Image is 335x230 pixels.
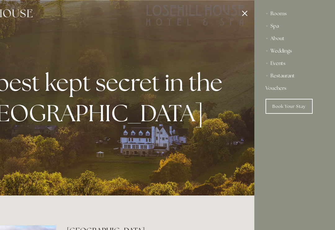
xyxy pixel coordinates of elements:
div: Rooms [266,7,324,20]
div: Events [266,57,324,70]
div: Restaurant [266,70,324,82]
div: About [266,32,324,45]
a: Book Your Stay [266,99,313,114]
div: Weddings [266,45,324,57]
a: Vouchers [266,82,324,94]
div: Spa [266,20,324,32]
